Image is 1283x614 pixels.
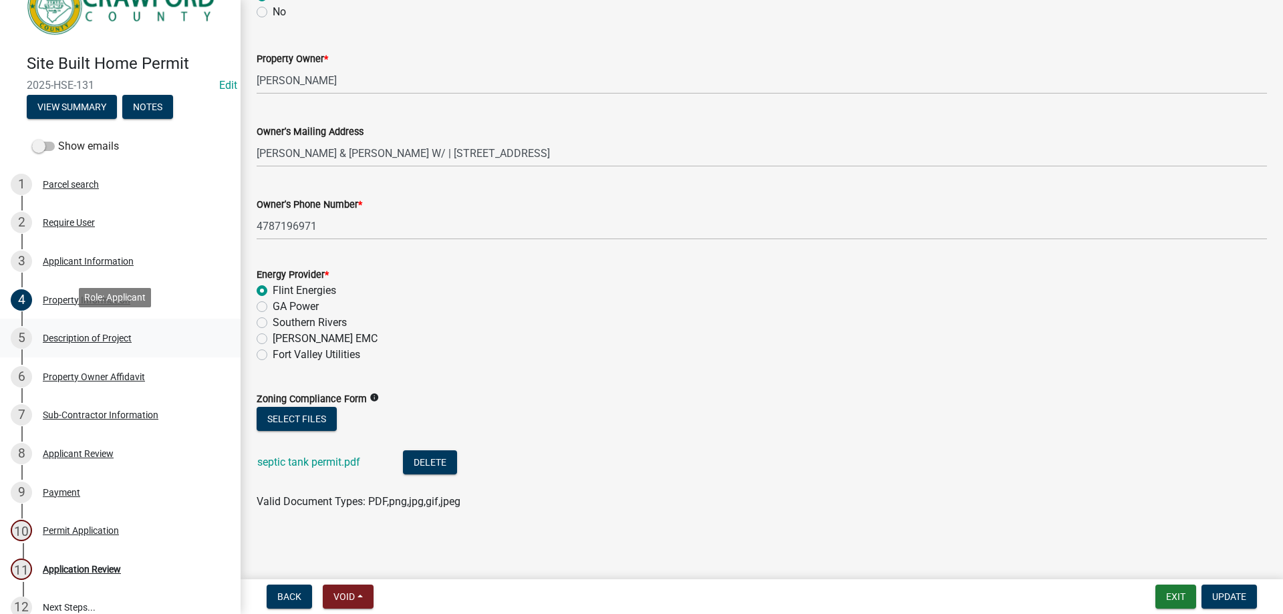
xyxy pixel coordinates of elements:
[323,585,374,609] button: Void
[11,482,32,503] div: 9
[43,449,114,458] div: Applicant Review
[43,295,130,305] div: Property Information
[43,180,99,189] div: Parcel search
[43,372,145,381] div: Property Owner Affidavit
[43,257,134,266] div: Applicant Information
[1155,585,1196,609] button: Exit
[277,591,301,602] span: Back
[257,128,364,137] label: Owner's Mailing Address
[27,102,117,113] wm-modal-confirm: Summary
[273,299,319,315] label: GA Power
[257,456,360,468] a: septic tank permit.pdf
[257,495,460,508] span: Valid Document Types: PDF,png,jpg,gif,jpeg
[11,327,32,349] div: 5
[403,450,457,474] button: Delete
[27,54,230,73] h4: Site Built Home Permit
[43,565,121,574] div: Application Review
[11,174,32,195] div: 1
[11,212,32,233] div: 2
[11,289,32,311] div: 4
[257,55,328,64] label: Property Owner
[27,79,214,92] span: 2025-HSE-131
[333,591,355,602] span: Void
[11,443,32,464] div: 8
[219,79,237,92] a: Edit
[257,395,367,404] label: Zoning Compliance Form
[122,102,173,113] wm-modal-confirm: Notes
[273,347,360,363] label: Fort Valley Utilities
[273,283,336,299] label: Flint Energies
[257,407,337,431] button: Select files
[27,95,117,119] button: View Summary
[370,393,379,402] i: info
[11,559,32,580] div: 11
[267,585,312,609] button: Back
[257,200,362,210] label: Owner's Phone Number
[122,95,173,119] button: Notes
[79,288,151,307] div: Role: Applicant
[273,4,286,20] label: No
[43,218,95,227] div: Require User
[32,138,119,154] label: Show emails
[11,520,32,541] div: 10
[11,251,32,272] div: 3
[11,366,32,388] div: 6
[1201,585,1257,609] button: Update
[403,457,457,470] wm-modal-confirm: Delete Document
[273,315,347,331] label: Southern Rivers
[219,79,237,92] wm-modal-confirm: Edit Application Number
[43,488,80,497] div: Payment
[43,410,158,420] div: Sub-Contractor Information
[1212,591,1246,602] span: Update
[43,333,132,343] div: Description of Project
[257,271,329,280] label: Energy Provider
[273,331,378,347] label: [PERSON_NAME] EMC
[11,404,32,426] div: 7
[43,526,119,535] div: Permit Application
